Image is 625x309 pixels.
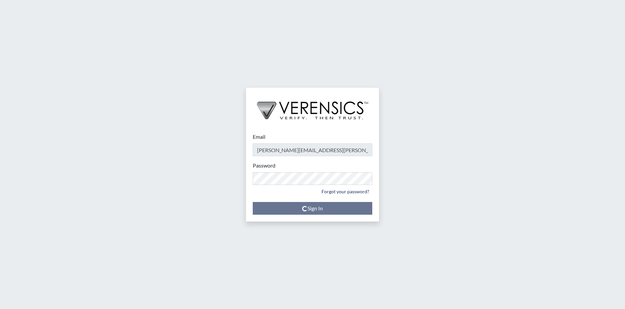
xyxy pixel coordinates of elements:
img: logo-wide-black.2aad4157.png [246,88,379,126]
label: Email [253,133,265,141]
a: Forgot your password? [319,186,372,197]
label: Password [253,162,275,170]
input: Email [253,143,372,156]
button: Sign In [253,202,372,215]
